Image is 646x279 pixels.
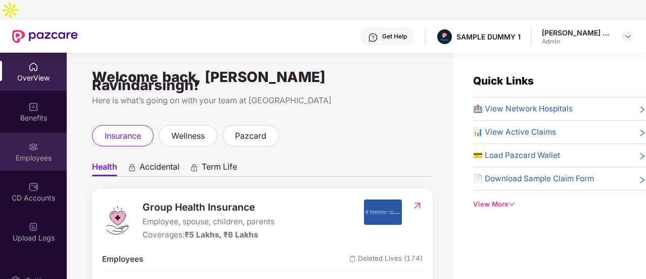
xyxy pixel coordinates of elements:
[473,103,573,115] span: 🏥 View Network Hospitals
[456,32,521,42] div: SAMPLE DUMMY 1
[184,230,258,240] span: ₹5 Lakhs, ₹6 Lakhs
[102,253,143,265] span: Employees
[28,142,38,152] img: svg+xml;base64,PHN2ZyBpZD0iRW1wbG95ZWVzIiB4bWxucz0iaHR0cDovL3d3dy53My5vcmcvMjAwMC9zdmciIHdpZHRoPS...
[638,175,646,185] span: right
[105,130,141,142] span: insurance
[624,32,632,41] img: svg+xml;base64,PHN2ZyBpZD0iRHJvcGRvd24tMzJ4MzIiIHhtbG5zPSJodHRwOi8vd3d3LnczLm9yZy8yMDAwL3N2ZyIgd2...
[473,74,534,87] span: Quick Links
[542,28,613,37] div: [PERSON_NAME] Ravindarsingh
[143,200,274,215] span: Group Health Insurance
[28,102,38,112] img: svg+xml;base64,PHN2ZyBpZD0iQmVuZWZpdHMiIHhtbG5zPSJodHRwOi8vd3d3LnczLm9yZy8yMDAwL3N2ZyIgd2lkdGg9Ij...
[349,253,423,265] span: Deleted Lives (174)
[12,30,78,43] img: New Pazcare Logo
[28,222,38,232] img: svg+xml;base64,PHN2ZyBpZD0iVXBsb2FkX0xvZ3MiIGRhdGEtbmFtZT0iVXBsb2FkIExvZ3MiIHhtbG5zPSJodHRwOi8vd3...
[473,173,594,185] span: 📄 Download Sample Claim Form
[202,162,237,176] span: Term Life
[92,73,433,89] div: Welcome back, [PERSON_NAME] Ravindarsingh!
[382,32,407,41] div: Get Help
[28,62,38,72] img: svg+xml;base64,PHN2ZyBpZD0iSG9tZSIgeG1sbnM9Imh0dHA6Ly93d3cudzMub3JnLzIwMDAvc3ZnIiB3aWR0aD0iMjAiIG...
[542,37,613,46] div: Admin
[28,182,38,192] img: svg+xml;base64,PHN2ZyBpZD0iQ0RfQWNjb3VudHMiIGRhdGEtbmFtZT0iQ0QgQWNjb3VudHMiIHhtbG5zPSJodHRwOi8vd3...
[638,128,646,138] span: right
[473,149,560,162] span: 💳 Load Pazcard Wallet
[349,256,356,262] img: deleteIcon
[473,126,556,138] span: 📊 View Active Claims
[92,94,433,107] div: Here is what’s going on with your team at [GEOGRAPHIC_DATA]
[235,130,266,142] span: pazcard
[102,205,132,235] img: logo
[127,163,136,172] div: animation
[473,199,646,210] div: View More
[368,32,378,43] img: svg+xml;base64,PHN2ZyBpZD0iSGVscC0zMngzMiIgeG1sbnM9Imh0dHA6Ly93d3cudzMub3JnLzIwMDAvc3ZnIiB3aWR0aD...
[171,130,205,142] span: wellness
[140,162,179,176] span: Accidental
[437,29,452,44] img: Pazcare_Alternative_logo-01-01.png
[92,162,117,176] span: Health
[143,216,274,228] span: Employee, spouse, children, parents
[509,201,515,208] span: down
[412,201,423,211] img: RedirectIcon
[638,151,646,162] span: right
[143,229,274,241] div: Coverages:
[638,105,646,115] span: right
[190,163,199,172] div: animation
[364,200,402,225] img: insurerIcon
